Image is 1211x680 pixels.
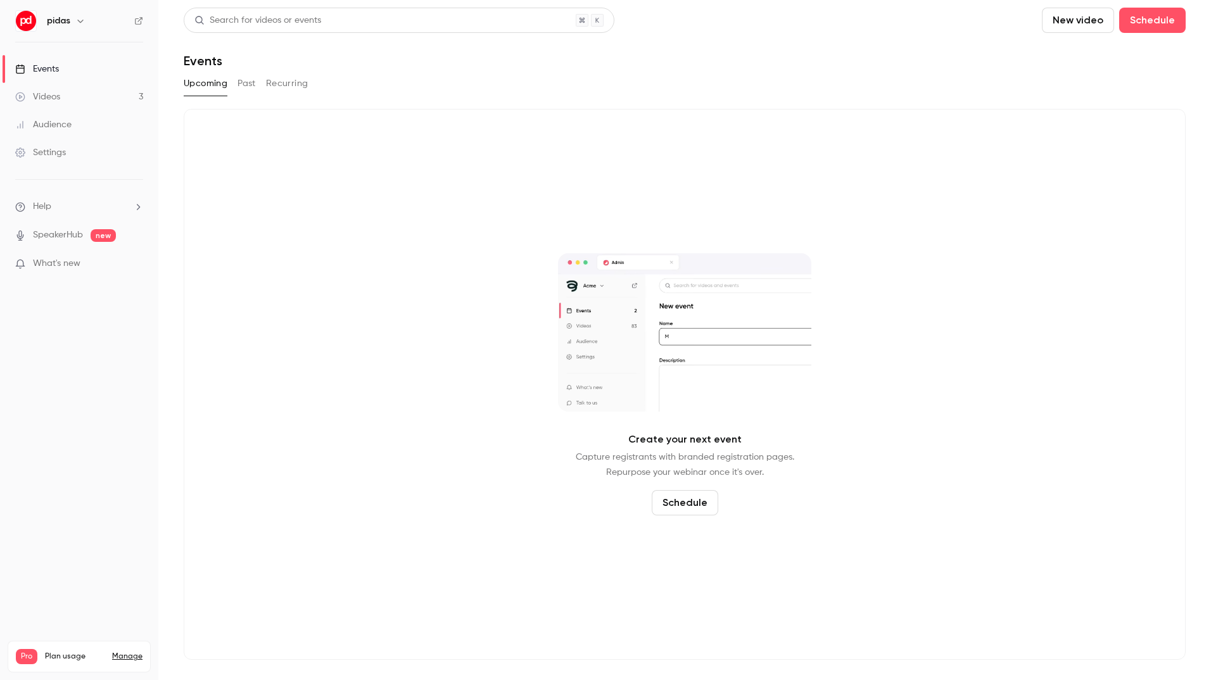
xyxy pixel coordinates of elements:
[184,53,222,68] h1: Events
[91,229,116,242] span: new
[33,200,51,213] span: Help
[194,14,321,27] div: Search for videos or events
[15,146,66,159] div: Settings
[15,63,59,75] div: Events
[112,652,143,662] a: Manage
[1042,8,1114,33] button: New video
[652,490,718,515] button: Schedule
[184,73,227,94] button: Upcoming
[15,118,72,131] div: Audience
[238,73,256,94] button: Past
[15,200,143,213] li: help-dropdown-opener
[128,258,143,270] iframe: Noticeable Trigger
[45,652,105,662] span: Plan usage
[16,649,37,664] span: Pro
[576,450,794,480] p: Capture registrants with branded registration pages. Repurpose your webinar once it's over.
[47,15,70,27] h6: pidas
[33,257,80,270] span: What's new
[628,432,742,447] p: Create your next event
[33,229,83,242] a: SpeakerHub
[266,73,308,94] button: Recurring
[16,11,36,31] img: pidas
[15,91,60,103] div: Videos
[1119,8,1186,33] button: Schedule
